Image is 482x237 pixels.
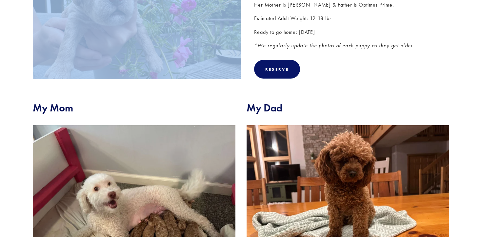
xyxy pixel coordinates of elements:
h2: My Dad [247,102,449,114]
p: Her Mother is [PERSON_NAME] & Father is Optimus Prime. [254,1,449,9]
em: *We regularly update the photos of each puppy as they get older. [254,42,414,49]
div: Reserve [254,60,300,79]
h2: My Mom [33,102,235,114]
p: Ready to go home: [DATE] [254,28,449,36]
div: Reserve [265,67,289,72]
p: Estimated Adult Weight: 12-18 lbs [254,14,449,23]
